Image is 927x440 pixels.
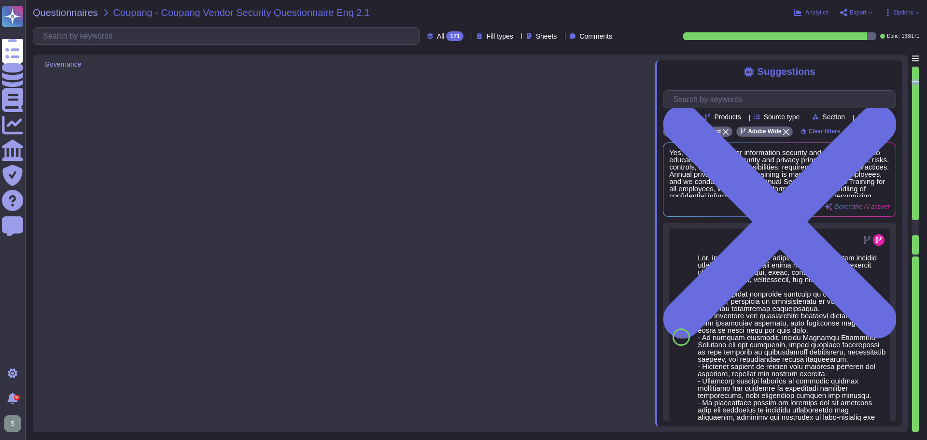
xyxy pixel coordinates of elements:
span: Comments [579,33,612,40]
span: All [437,33,445,40]
span: Coupang - Coupang Vendor Security Questionnaire Eng 2.1 [113,8,370,17]
span: Analytics [805,10,829,15]
button: user [2,413,28,434]
span: Sheets [536,33,557,40]
div: 171 [446,31,463,41]
img: user [4,415,21,432]
input: Search by keywords [38,28,420,44]
span: Governance [44,61,81,68]
span: Questionnaires [33,8,98,17]
span: 100 [676,334,686,340]
span: Export [850,10,867,15]
span: Done: [887,34,900,39]
span: 163 / 171 [902,34,919,39]
button: Analytics [794,9,829,16]
input: Search by keywords [668,91,896,108]
div: 9+ [14,395,20,400]
span: Options [894,10,913,15]
span: Fill types [486,33,513,40]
